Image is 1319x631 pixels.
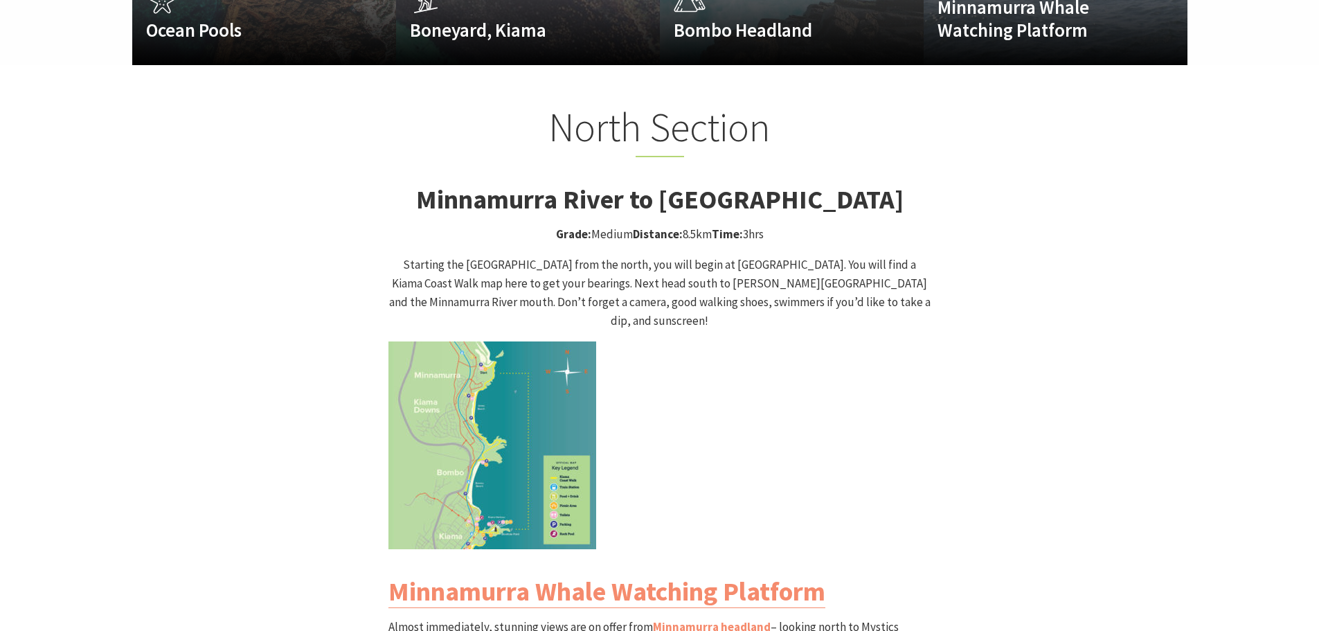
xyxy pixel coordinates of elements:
[146,19,343,41] h4: Ocean Pools
[388,225,931,244] p: Medium 8.5km 3hrs
[416,183,904,215] strong: Minnamurra River to [GEOGRAPHIC_DATA]
[388,575,825,608] a: Minnamurra Whale Watching Platform
[712,226,743,242] strong: Time:
[674,19,870,41] h4: Bombo Headland
[388,103,931,157] h2: North Section
[388,341,596,549] img: Kiama Coast Walk North Section
[633,226,683,242] strong: Distance:
[410,19,607,41] h4: Boneyard, Kiama
[556,226,591,242] strong: Grade:
[388,256,931,331] p: Starting the [GEOGRAPHIC_DATA] from the north, you will begin at [GEOGRAPHIC_DATA]. You will find...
